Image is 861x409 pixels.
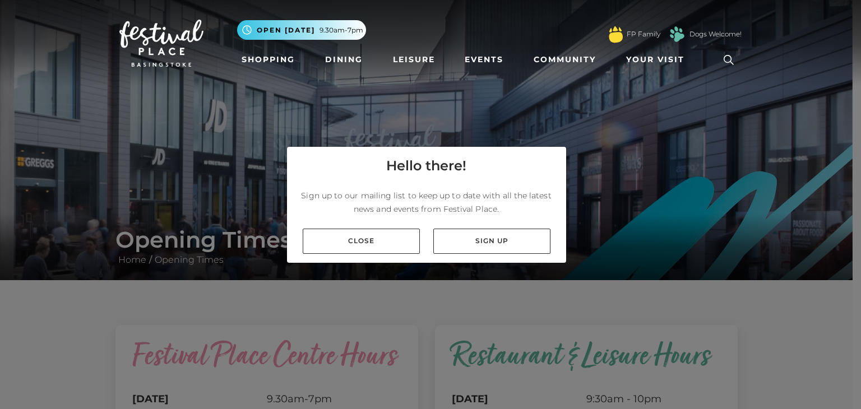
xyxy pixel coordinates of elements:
h4: Hello there! [386,156,466,176]
a: Dogs Welcome! [689,29,742,39]
span: Your Visit [626,54,684,66]
a: Close [303,229,420,254]
a: Leisure [388,49,439,70]
a: Your Visit [622,49,695,70]
a: Sign up [433,229,550,254]
span: Open [DATE] [257,25,315,35]
img: Festival Place Logo [119,20,203,67]
p: Sign up to our mailing list to keep up to date with all the latest news and events from Festival ... [296,189,557,216]
a: FP Family [627,29,660,39]
a: Events [460,49,508,70]
span: 9.30am-7pm [320,25,363,35]
a: Shopping [237,49,299,70]
a: Community [529,49,600,70]
button: Open [DATE] 9.30am-7pm [237,20,366,40]
a: Dining [321,49,367,70]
